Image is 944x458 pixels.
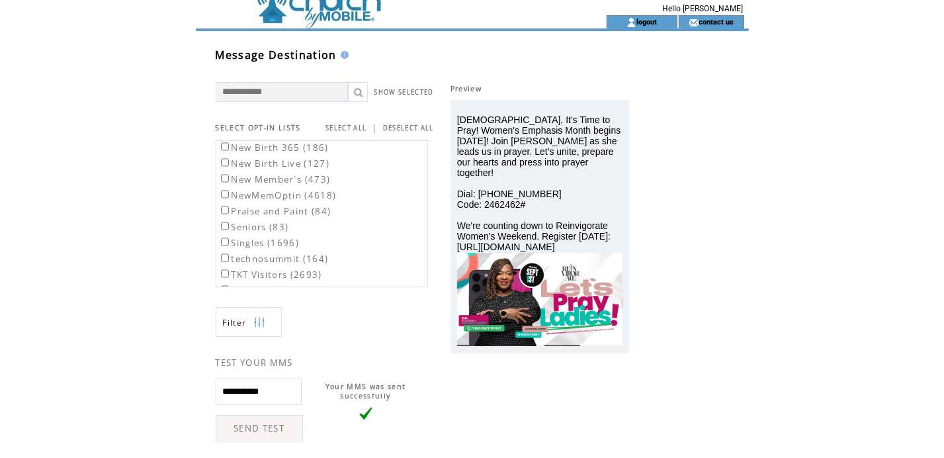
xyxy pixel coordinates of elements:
[221,222,230,230] input: Seniors (83)
[699,17,734,26] a: contact us
[221,285,230,294] input: TKT Volunteers (217)
[218,221,289,233] label: Seniors (83)
[337,51,349,59] img: help.gif
[451,84,482,93] span: Preview
[223,317,247,328] span: Show filters
[216,123,301,132] span: SELECT OPT-IN LISTS
[218,142,329,154] label: New Birth 365 (186)
[221,158,230,167] input: New Birth Live (127)
[216,48,337,62] span: Message Destination
[218,205,331,217] label: Praise and Paint (84)
[218,253,329,265] label: technosummit (164)
[626,17,636,28] img: account_icon.gif
[216,415,303,441] a: SEND TEST
[372,122,378,134] span: |
[359,407,372,420] img: vLarge.png
[221,142,230,151] input: New Birth 365 (186)
[221,174,230,183] input: New Member`s (473)
[221,190,230,199] input: NewMemOptin (4618)
[221,253,230,262] input: technosummit (164)
[216,357,293,369] span: TEST YOUR MMS
[325,382,406,400] span: Your MMS was sent successfully
[221,238,230,246] input: Singles (1696)
[374,88,434,97] a: SHOW SELECTED
[218,189,337,201] label: NewMemOptin (4618)
[253,308,265,338] img: filters.png
[689,17,699,28] img: contact_us_icon.gif
[218,237,300,249] label: Singles (1696)
[221,206,230,214] input: Praise and Paint (84)
[457,114,621,252] span: [DEMOGRAPHIC_DATA], It's Time to Pray! Women's Emphasis Month begins [DATE]! Join [PERSON_NAME] a...
[383,124,434,132] a: DESELECT ALL
[325,124,366,132] a: SELECT ALL
[663,4,744,13] span: Hello [PERSON_NAME]
[636,17,657,26] a: logout
[216,307,282,337] a: Filter
[218,173,331,185] label: New Member`s (473)
[218,285,332,297] label: TKT Volunteers (217)
[218,158,330,169] label: New Birth Live (127)
[221,269,230,278] input: TKT Visitors (2693)
[218,269,322,281] label: TKT Visitors (2693)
